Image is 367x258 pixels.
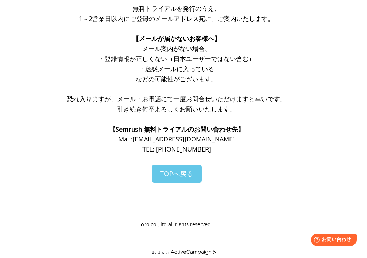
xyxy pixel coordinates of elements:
[142,44,211,53] span: メール案内がない場合、
[136,75,217,83] span: などの可能性がございます。
[98,54,255,63] span: ・登録情報が正しくない（日本ユーザーではない含む）
[117,105,236,113] span: 引き続き何卒よろしくお願いいたします。
[133,34,220,43] span: 【メールが届かないお客様へ】
[133,4,220,13] span: 無料トライアルを発行のうえ、
[118,135,235,143] span: Mail: [EMAIL_ADDRESS][DOMAIN_NAME]
[109,125,244,133] span: 【Semrush 無料トライアルのお問い合わせ先】
[141,221,212,228] span: oro co., ltd all rights reserved.
[139,65,214,73] span: ・迷惑メールに入っている
[151,250,169,255] div: Built with
[142,145,211,153] span: TEL: [PHONE_NUMBER]
[305,231,359,250] iframe: Help widget launcher
[79,14,274,23] span: 1～2営業日以内にご登録のメールアドレス宛に、ご案内いたします。
[152,165,202,183] a: TOPへ戻る
[67,95,286,103] span: 恐れ入りますが、メール・お電話にて一度お問合せいただけますと幸いです。
[160,169,193,178] span: TOPへ戻る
